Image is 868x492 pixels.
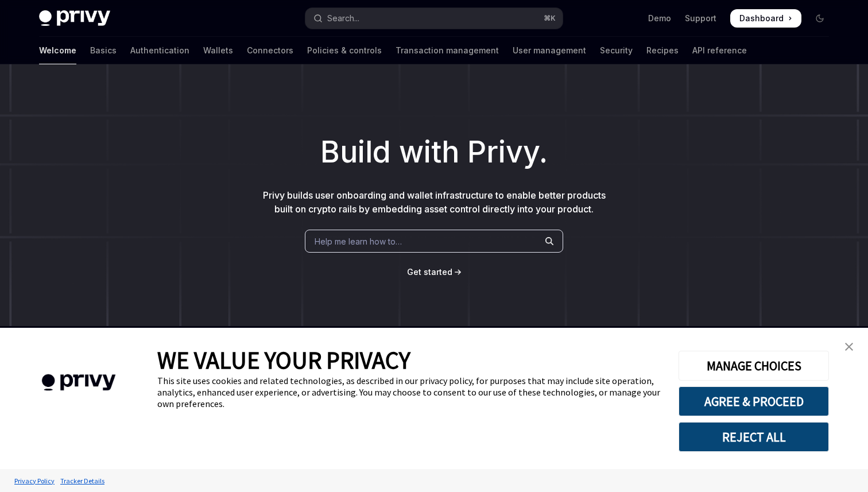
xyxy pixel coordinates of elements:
[811,9,829,28] button: Toggle dark mode
[685,13,716,24] a: Support
[57,471,107,491] a: Tracker Details
[648,13,671,24] a: Demo
[157,375,661,409] div: This site uses cookies and related technologies, as described in our privacy policy, for purposes...
[739,13,784,24] span: Dashboard
[130,37,189,64] a: Authentication
[90,37,117,64] a: Basics
[679,422,829,452] button: REJECT ALL
[692,37,747,64] a: API reference
[11,471,57,491] a: Privacy Policy
[17,358,140,408] img: company logo
[157,345,410,375] span: WE VALUE YOUR PRIVACY
[305,8,563,29] button: Open search
[203,37,233,64] a: Wallets
[18,130,850,175] h1: Build with Privy.
[407,267,452,277] span: Get started
[600,37,633,64] a: Security
[315,235,402,247] span: Help me learn how to…
[679,351,829,381] button: MANAGE CHOICES
[39,37,76,64] a: Welcome
[407,266,452,278] a: Get started
[845,343,853,351] img: close banner
[730,9,801,28] a: Dashboard
[513,37,586,64] a: User management
[396,37,499,64] a: Transaction management
[679,386,829,416] button: AGREE & PROCEED
[263,189,606,215] span: Privy builds user onboarding and wallet infrastructure to enable better products built on crypto ...
[307,37,382,64] a: Policies & controls
[544,14,556,23] span: ⌘ K
[646,37,679,64] a: Recipes
[39,10,110,26] img: dark logo
[838,335,861,358] a: close banner
[327,11,359,25] div: Search...
[247,37,293,64] a: Connectors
